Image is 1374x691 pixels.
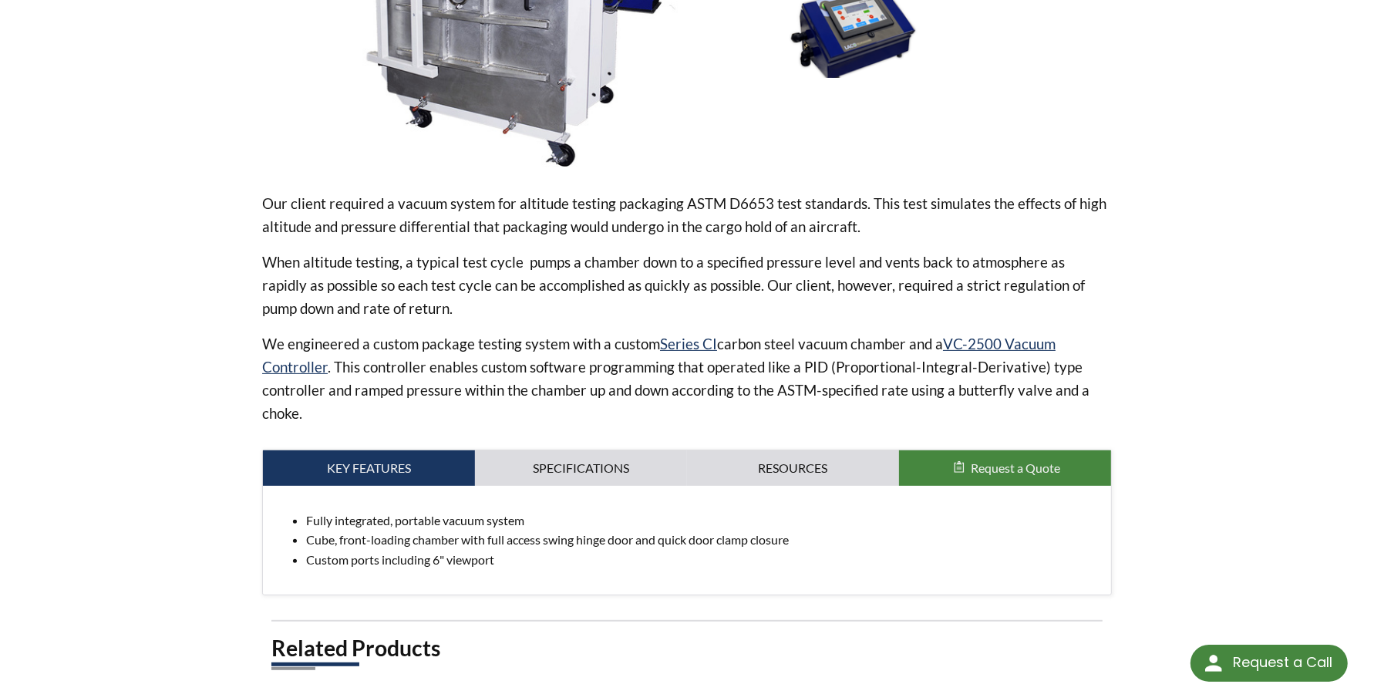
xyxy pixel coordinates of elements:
[306,511,1099,531] li: Fully integrated, portable vacuum system
[475,450,687,486] a: Specifications
[263,450,475,486] a: Key Features
[687,450,899,486] a: Resources
[1201,651,1226,676] img: round button
[271,634,1103,662] h2: Related Products
[660,335,717,352] a: Series CI
[262,192,1112,238] p: Our client required a vacuum system for altitude testing packaging ASTM D6653 test standards. Thi...
[306,530,1099,550] li: Cube, front-loading chamber with full access swing hinge door and quick door clamp closure
[1190,645,1348,682] div: Request a Call
[1233,645,1332,680] div: Request a Call
[971,460,1060,475] span: Request a Quote
[262,251,1112,320] p: When altitude testing, a typical test cycle pumps a chamber down to a specified pressure level an...
[306,550,1099,570] li: Custom ports including 6" viewport
[262,332,1112,425] p: We engineered a custom package testing system with a custom carbon steel vacuum chamber and a . T...
[899,450,1111,486] button: Request a Quote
